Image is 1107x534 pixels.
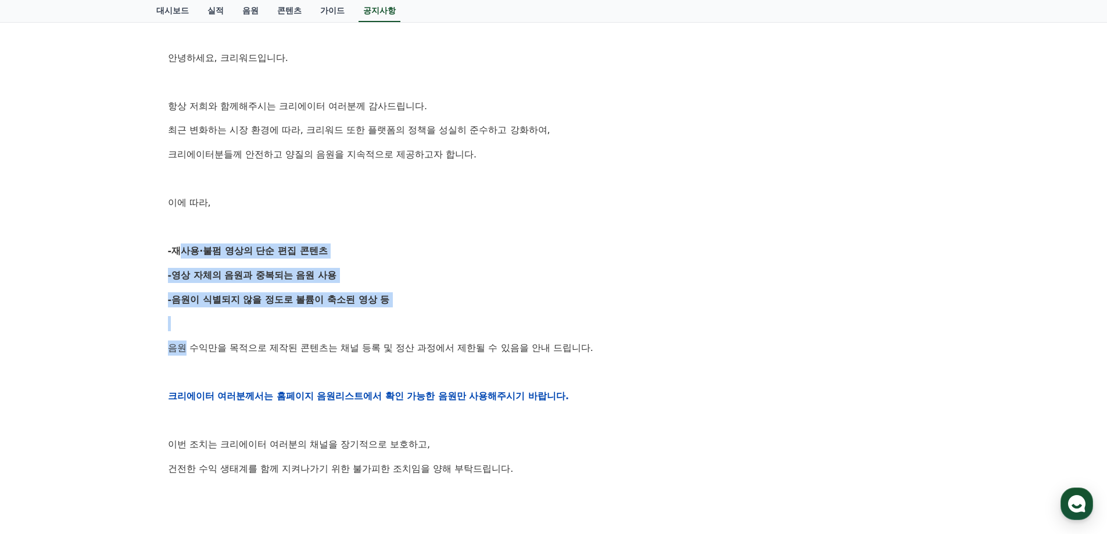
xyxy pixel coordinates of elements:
[168,437,940,452] p: 이번 조치는 크리에이터 여러분의 채널을 장기적으로 보호하고,
[168,461,940,476] p: 건전한 수익 생태계를 함께 지켜나가기 위한 불가피한 조치임을 양해 부탁드립니다.
[168,147,940,162] p: 크리에이터분들께 안전하고 양질의 음원을 지속적으로 제공하고자 합니다.
[150,368,223,397] a: 설정
[77,368,150,397] a: 대화
[168,390,569,402] strong: 크리에이터 여러분께서는 홈페이지 음원리스트에서 확인 가능한 음원만 사용해주시기 바랍니다.
[168,245,328,256] strong: -재사용·불펌 영상의 단순 편집 콘텐츠
[168,270,337,281] strong: -영상 자체의 음원과 중복되는 음원 사용
[168,123,940,138] p: 최근 변화하는 시장 환경에 따라, 크리워드 또한 플랫폼의 정책을 성실히 준수하고 강화하여,
[37,386,44,395] span: 홈
[168,99,940,114] p: 항상 저희와 함께해주시는 크리에이터 여러분께 감사드립니다.
[180,386,194,395] span: 설정
[168,51,940,66] p: 안녕하세요, 크리워드입니다.
[168,341,940,356] p: 음원 수익만을 목적으로 제작된 콘텐츠는 채널 등록 및 정산 과정에서 제한될 수 있음을 안내 드립니다.
[106,386,120,396] span: 대화
[168,294,390,305] strong: -음원이 식별되지 않을 정도로 볼륨이 축소된 영상 등
[3,368,77,397] a: 홈
[168,195,940,210] p: 이에 따라,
